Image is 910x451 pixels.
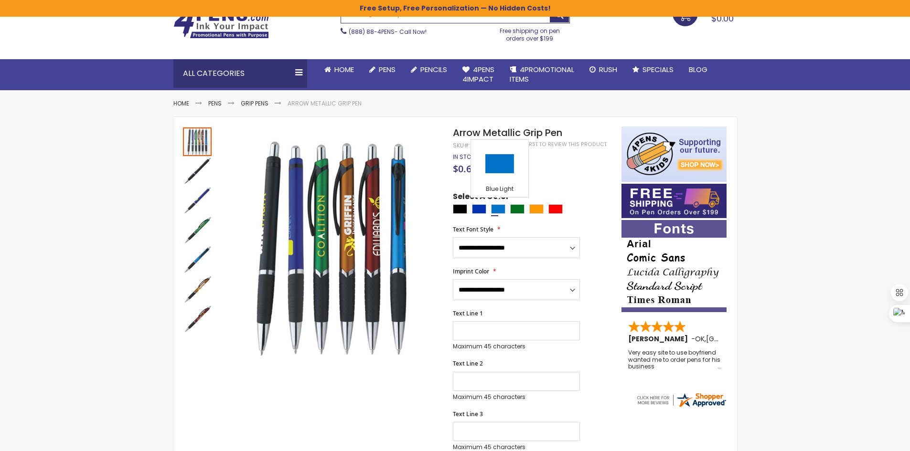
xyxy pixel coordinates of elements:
img: Free shipping on orders over $199 [621,184,727,218]
img: 4pens 4 kids [621,126,727,182]
div: Green [510,204,525,214]
img: Arrow Metallic Grip Pen [183,157,212,186]
img: Arrow Metallic Grip Pen [183,305,212,334]
div: Black [453,204,467,214]
a: Pens [362,59,403,80]
div: Orange [529,204,544,214]
div: Red [548,204,563,214]
p: Maximum 45 characters [453,343,580,350]
div: Availability [453,153,479,161]
div: Free shipping on pen orders over $199 [490,23,570,42]
a: Pens [208,99,222,107]
div: Blue Light [473,185,526,195]
span: Pencils [420,64,447,74]
span: Blog [689,64,707,74]
strong: SKU [453,141,471,149]
a: Home [317,59,362,80]
a: (888) 88-4PENS [349,28,395,36]
span: Text Line 1 [453,309,483,317]
iframe: Google Customer Reviews [831,425,910,451]
img: Arrow Metallic Grip Pen [183,216,212,245]
span: In stock [453,153,479,161]
div: Arrow Metallic Grip Pen [183,186,213,215]
span: - , [691,334,776,344]
div: Arrow Metallic Grip Pen [183,215,213,245]
a: Home [173,99,189,107]
img: 4Pens Custom Pens and Promotional Products [173,8,269,39]
span: Select A Color [453,191,509,204]
div: Arrow Metallic Grip Pen [183,274,213,304]
img: font-personalization-examples [621,220,727,312]
img: Arrow Metallic Grip Pen [183,275,212,304]
span: OK [695,334,705,344]
div: Arrow Metallic Grip Pen [183,126,213,156]
span: 4PROMOTIONAL ITEMS [510,64,574,84]
span: $0.68 [453,162,477,175]
div: Very easy site to use boyfriend wanted me to order pens for his business [628,349,721,370]
span: Specials [642,64,674,74]
span: Home [334,64,354,74]
span: $0.00 [711,12,734,24]
img: Arrow Metallic Grip Pen [183,246,212,274]
img: Arrow Metallic Grip Pen [222,140,440,358]
a: 4pens.com certificate URL [635,402,727,410]
a: Pencils [403,59,455,80]
a: 4PROMOTIONALITEMS [502,59,582,90]
a: 4Pens4impact [455,59,502,90]
a: Specials [625,59,681,80]
img: Arrow Metallic Grip Pen [183,187,212,215]
span: [PERSON_NAME] [628,334,691,344]
div: All Categories [173,59,307,88]
div: Arrow Metallic Grip Pen [183,245,213,274]
a: Blog [681,59,715,80]
span: Arrow Metallic Grip Pen [453,126,562,139]
p: Maximum 45 characters [453,393,580,401]
span: [GEOGRAPHIC_DATA] [706,334,776,344]
li: Arrow Metallic Grip Pen [288,100,362,107]
span: Pens [379,64,396,74]
p: Maximum 45 characters [453,443,580,451]
div: Arrow Metallic Grip Pen [183,156,213,186]
div: Blue Light [491,204,505,214]
span: Imprint Color [453,267,489,275]
img: 4pens.com widget logo [635,391,727,409]
span: Text Line 2 [453,359,483,367]
a: Grip Pens [241,99,268,107]
span: Text Font Style [453,225,493,233]
span: Text Line 3 [453,410,483,418]
span: - Call Now! [349,28,427,36]
a: Be the first to review this product [506,141,607,148]
div: Blue [472,204,486,214]
span: Rush [599,64,617,74]
a: Rush [582,59,625,80]
span: 4Pens 4impact [462,64,494,84]
div: Arrow Metallic Grip Pen [183,304,212,334]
